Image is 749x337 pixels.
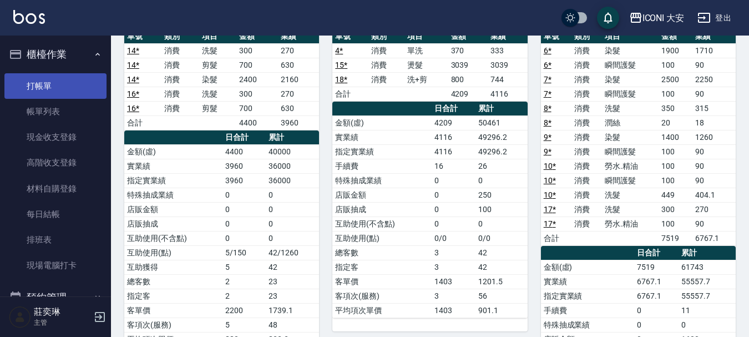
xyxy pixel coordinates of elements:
[602,29,659,44] th: 項目
[448,58,488,72] td: 3039
[488,58,528,72] td: 3039
[475,289,528,303] td: 56
[432,102,475,116] th: 日合計
[475,102,528,116] th: 累計
[34,318,90,328] p: 主管
[602,72,659,87] td: 染髮
[475,159,528,173] td: 26
[236,58,277,72] td: 700
[161,58,199,72] td: 消費
[597,7,619,29] button: save
[161,87,199,101] td: 消費
[266,159,319,173] td: 36000
[4,40,107,69] button: 櫃檯作業
[266,130,319,145] th: 累計
[692,173,736,188] td: 90
[332,173,432,188] td: 特殊抽成業績
[332,144,432,159] td: 指定實業績
[432,303,475,318] td: 1403
[222,217,266,231] td: 0
[332,245,432,260] td: 總客數
[634,246,679,260] th: 日合計
[124,159,222,173] td: 實業績
[659,130,692,144] td: 1400
[199,58,236,72] td: 剪髮
[4,124,107,150] a: 現金收支登錄
[571,144,602,159] td: 消費
[679,289,736,303] td: 55557.7
[541,274,635,289] td: 實業績
[266,217,319,231] td: 0
[404,43,448,58] td: 單洗
[432,217,475,231] td: 0
[266,303,319,318] td: 1739.1
[571,72,602,87] td: 消費
[4,202,107,227] a: 每日結帳
[659,202,692,217] td: 300
[332,303,432,318] td: 平均項次單價
[124,260,222,274] td: 互助獲得
[368,43,404,58] td: 消費
[124,29,161,44] th: 單號
[124,245,222,260] td: 互助使用(點)
[124,188,222,202] td: 特殊抽成業績
[432,260,475,274] td: 3
[124,231,222,245] td: 互助使用(不含點)
[692,29,736,44] th: 業績
[571,173,602,188] td: 消費
[602,43,659,58] td: 染髮
[571,217,602,231] td: 消費
[124,318,222,332] td: 客項次(服務)
[602,188,659,202] td: 洗髮
[222,188,266,202] td: 0
[332,29,527,102] table: a dense table
[571,115,602,130] td: 消費
[475,274,528,289] td: 1201.5
[4,253,107,278] a: 現場電腦打卡
[236,115,277,130] td: 4400
[266,274,319,289] td: 23
[571,58,602,72] td: 消費
[266,188,319,202] td: 0
[278,43,319,58] td: 270
[488,29,528,44] th: 業績
[266,289,319,303] td: 23
[541,29,571,44] th: 單號
[692,72,736,87] td: 2250
[222,130,266,145] th: 日合計
[368,72,404,87] td: 消費
[332,217,432,231] td: 互助使用(不含點)
[475,115,528,130] td: 50461
[659,159,692,173] td: 100
[488,72,528,87] td: 744
[13,10,45,24] img: Logo
[659,173,692,188] td: 100
[541,303,635,318] td: 手續費
[124,202,222,217] td: 店販金額
[659,188,692,202] td: 449
[124,217,222,231] td: 店販抽成
[161,101,199,115] td: 消費
[448,72,488,87] td: 800
[659,58,692,72] td: 100
[236,72,277,87] td: 2400
[448,43,488,58] td: 370
[278,58,319,72] td: 630
[199,29,236,44] th: 項目
[692,43,736,58] td: 1710
[602,58,659,72] td: 瞬間護髮
[571,29,602,44] th: 類別
[4,99,107,124] a: 帳單列表
[9,306,31,328] img: Person
[432,188,475,202] td: 0
[602,173,659,188] td: 瞬間護髮
[332,231,432,245] td: 互助使用(點)
[222,274,266,289] td: 2
[332,87,368,101] td: 合計
[266,318,319,332] td: 48
[124,29,319,130] table: a dense table
[541,29,736,246] table: a dense table
[541,289,635,303] td: 指定實業績
[332,188,432,202] td: 店販金額
[278,72,319,87] td: 2160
